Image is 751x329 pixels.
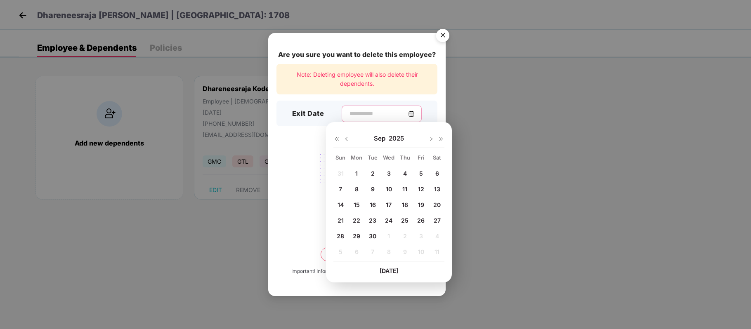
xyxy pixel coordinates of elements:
[366,154,380,161] div: Tue
[374,134,389,143] span: Sep
[343,136,350,142] img: svg+xml;base64,PHN2ZyBpZD0iRHJvcGRvd24tMzJ4MzIiIHhtbG5zPSJodHRwOi8vd3d3LnczLm9yZy8yMDAwL3N2ZyIgd2...
[417,217,425,224] span: 26
[355,170,358,177] span: 1
[337,233,344,240] span: 28
[353,233,360,240] span: 29
[292,108,324,119] h3: Exit Date
[276,49,437,60] div: Are you sure you want to delete this employee?
[431,25,454,48] img: svg+xml;base64,PHN2ZyB4bWxucz0iaHR0cDovL3d3dy53My5vcmcvMjAwMC9zdmciIHdpZHRoPSI1NiIgaGVpZ2h0PSI1Ni...
[339,186,342,193] span: 7
[398,154,412,161] div: Thu
[386,201,392,208] span: 17
[321,247,393,261] button: Delete permanently
[438,136,444,142] img: svg+xml;base64,PHN2ZyB4bWxucz0iaHR0cDovL3d3dy53My5vcmcvMjAwMC9zdmciIHdpZHRoPSIxNiIgaGVpZ2h0PSIxNi...
[333,154,348,161] div: Sun
[403,170,407,177] span: 4
[350,154,364,161] div: Mon
[428,136,435,142] img: svg+xml;base64,PHN2ZyBpZD0iRHJvcGRvd24tMzJ4MzIiIHhtbG5zPSJodHRwOi8vd3d3LnczLm9yZy8yMDAwL3N2ZyIgd2...
[385,217,392,224] span: 24
[418,201,424,208] span: 19
[338,217,344,224] span: 21
[386,186,392,193] span: 10
[353,217,360,224] span: 22
[291,268,423,275] div: Important! Information once deleted, can’t be recovered.
[311,149,403,214] img: svg+xml;base64,PHN2ZyB4bWxucz0iaHR0cDovL3d3dy53My5vcmcvMjAwMC9zdmciIHdpZHRoPSIyMjQiIGhlaWdodD0iMT...
[430,154,444,161] div: Sat
[433,201,441,208] span: 20
[419,170,423,177] span: 5
[402,186,407,193] span: 11
[414,154,428,161] div: Fri
[382,154,396,161] div: Wed
[431,25,453,47] button: Close
[276,64,437,95] div: Note: Deleting employee will also delete their dependents.
[338,201,344,208] span: 14
[418,186,424,193] span: 12
[355,186,359,193] span: 8
[369,217,376,224] span: 23
[435,170,439,177] span: 6
[408,110,415,117] img: svg+xml;base64,PHN2ZyBpZD0iQ2FsZW5kYXItMzJ4MzIiIHhtbG5zPSJodHRwOi8vd3d3LnczLm9yZy8yMDAwL3N2ZyIgd2...
[434,217,441,224] span: 27
[333,136,340,142] img: svg+xml;base64,PHN2ZyB4bWxucz0iaHR0cDovL3d3dy53My5vcmcvMjAwMC9zdmciIHdpZHRoPSIxNiIgaGVpZ2h0PSIxNi...
[371,186,375,193] span: 9
[371,170,375,177] span: 2
[369,233,376,240] span: 30
[387,170,391,177] span: 3
[380,267,398,274] span: [DATE]
[401,217,409,224] span: 25
[370,201,376,208] span: 16
[354,201,360,208] span: 15
[402,201,408,208] span: 18
[434,186,440,193] span: 13
[389,134,404,143] span: 2025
